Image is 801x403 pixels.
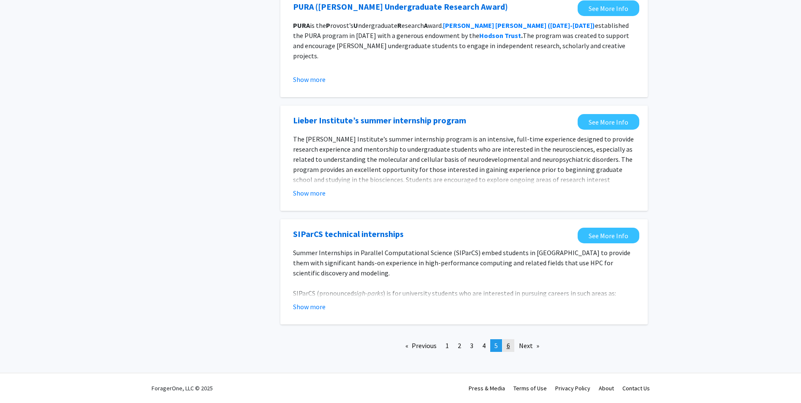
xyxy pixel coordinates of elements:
a: Next page [515,339,543,352]
strong: P [326,21,330,30]
span: 5 [494,341,498,350]
strong: R [397,21,402,30]
strong: PURA [293,21,310,30]
em: sigh-parks [354,289,383,297]
a: Contact Us [622,384,650,392]
span: ndergraduate [358,21,397,30]
span: The program was created to support and encourage [PERSON_NAME] undergraduate students to engage i... [293,31,629,60]
span: 6 [507,341,510,350]
button: Show more [293,74,326,84]
a: Opens in a new tab [578,228,639,243]
a: Opens in a new tab [293,114,466,127]
strong: U [353,21,358,30]
a: Opens in a new tab [578,114,639,130]
p: Summer Internships in Parallel Computational Science (SIParCS) embed students in [GEOGRAPHIC_DATA... [293,248,635,278]
a: Opens in a new tab [293,0,508,13]
span: esearch [402,21,424,30]
a: About [599,384,614,392]
a: Terms of Use [513,384,547,392]
span: 4 [482,341,486,350]
a: Privacy Policy [555,384,590,392]
a: Opens in a new tab [578,0,639,16]
span: rovost’s [330,21,353,30]
button: Show more [293,188,326,198]
strong: A [424,21,428,30]
div: ForagerOne, LLC © 2025 [152,373,213,403]
a: Opens in a new tab [293,228,404,240]
span: 1 [445,341,449,350]
span: The [PERSON_NAME] Institute’s summer internship program is an intensive, full-time experience des... [293,135,634,194]
span: is the [310,21,326,30]
span: 3 [470,341,473,350]
button: Show more [293,302,326,312]
p: SIParCS (pronounced ) is for university students who are interested in pursuing careers in such a... [293,288,635,298]
a: Hodson Trust [479,31,521,40]
span: ward. [428,21,443,30]
a: Press & Media [469,384,505,392]
iframe: Chat [6,365,36,397]
a: Previous page [401,339,441,352]
ul: Pagination [280,339,648,352]
a: [PERSON_NAME] [PERSON_NAME] ([DATE]-[DATE]) [443,21,595,30]
span: 2 [458,341,461,350]
strong: . [521,31,523,40]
